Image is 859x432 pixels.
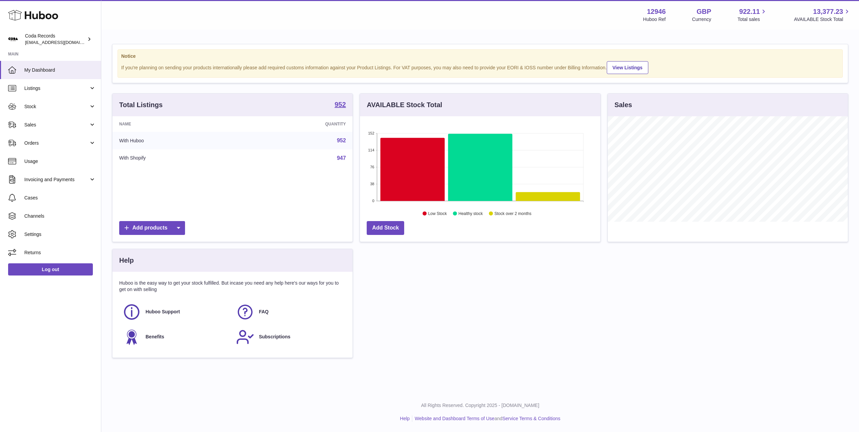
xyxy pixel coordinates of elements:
h3: Total Listings [119,100,163,110]
strong: Notice [121,53,839,59]
p: Huboo is the easy way to get your stock fulfilled. But incase you need any help here's our ways f... [119,280,346,293]
img: haz@pcatmedia.com [8,34,18,44]
span: Settings [24,231,96,238]
a: Subscriptions [236,328,343,346]
span: Subscriptions [259,334,290,340]
span: My Dashboard [24,67,96,73]
div: If you're planning on sending your products internationally please add required customs informati... [121,60,839,74]
th: Name [112,116,242,132]
span: AVAILABLE Stock Total [794,16,851,23]
strong: 952 [335,101,346,108]
text: 38 [370,182,374,186]
a: 952 [335,101,346,109]
span: Listings [24,85,89,92]
a: Help [400,416,410,421]
span: Channels [24,213,96,219]
a: Add Stock [367,221,404,235]
a: 952 [337,138,346,143]
text: 76 [370,165,374,169]
strong: 12946 [647,7,666,16]
th: Quantity [242,116,353,132]
span: Huboo Support [146,309,180,315]
text: Healthy stock [459,211,483,216]
td: With Shopify [112,149,242,167]
h3: AVAILABLE Stock Total [367,100,442,110]
a: Huboo Support [123,303,229,321]
span: Total sales [737,16,767,23]
a: Add products [119,221,185,235]
h3: Sales [615,100,632,110]
strong: GBP [697,7,711,16]
div: Huboo Ref [643,16,666,23]
text: 152 [368,131,374,135]
span: Stock [24,103,89,110]
span: Usage [24,158,96,165]
a: Service Terms & Conditions [502,416,561,421]
span: Cases [24,195,96,201]
span: Returns [24,249,96,256]
h3: Help [119,256,134,265]
a: 922.11 Total sales [737,7,767,23]
div: Currency [692,16,711,23]
span: Sales [24,122,89,128]
p: All Rights Reserved. Copyright 2025 - [DOMAIN_NAME] [107,402,854,409]
text: Low Stock [428,211,447,216]
span: FAQ [259,309,269,315]
div: Coda Records [25,33,86,46]
span: [EMAIL_ADDRESS][DOMAIN_NAME] [25,40,99,45]
text: Stock over 2 months [495,211,531,216]
a: FAQ [236,303,343,321]
span: Invoicing and Payments [24,176,89,183]
span: Orders [24,140,89,146]
span: 13,377.23 [813,7,843,16]
a: View Listings [607,61,648,74]
span: 922.11 [739,7,760,16]
td: With Huboo [112,132,242,149]
a: Benefits [123,328,229,346]
a: Log out [8,263,93,275]
a: Website and Dashboard Terms of Use [415,416,494,421]
a: 13,377.23 AVAILABLE Stock Total [794,7,851,23]
li: and [412,415,560,422]
text: 114 [368,148,374,152]
span: Benefits [146,334,164,340]
a: 947 [337,155,346,161]
text: 0 [372,199,374,203]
